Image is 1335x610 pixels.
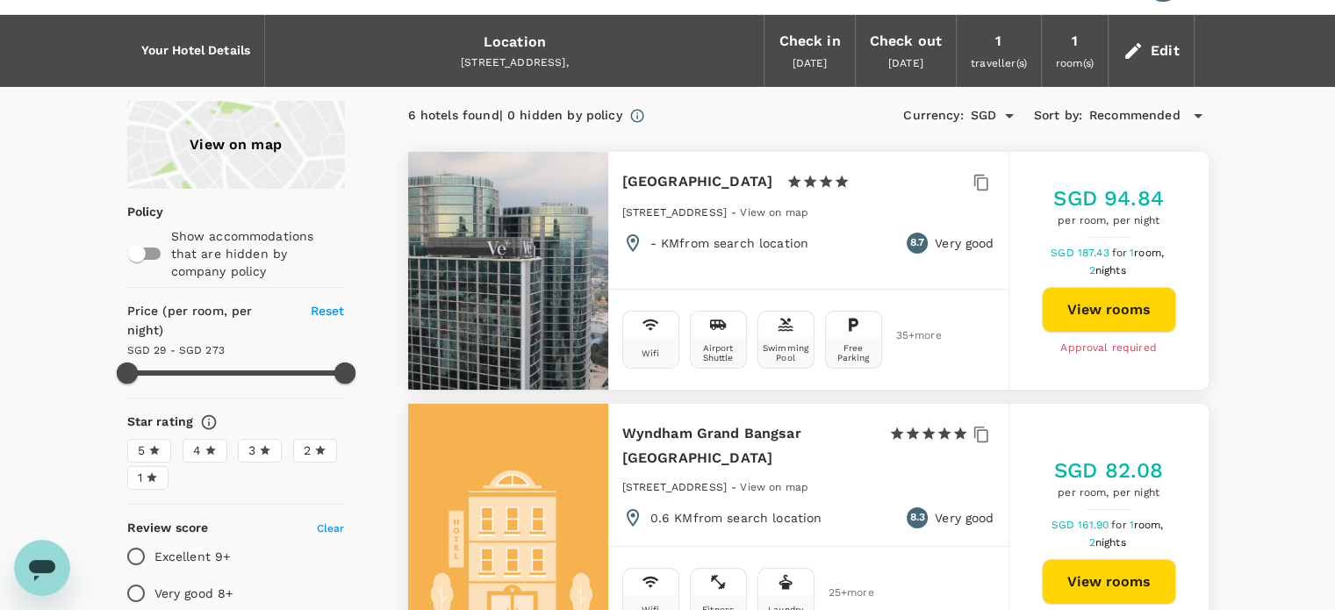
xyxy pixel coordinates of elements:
h6: Your Hotel Details [141,41,251,61]
button: View rooms [1042,287,1176,333]
span: for [1111,519,1129,531]
div: [STREET_ADDRESS], [279,54,750,72]
svg: Star ratings are awarded to properties to represent the quality of services, facilities, and amen... [200,413,218,431]
span: 2 [1088,536,1128,549]
h6: Sort by : [1034,106,1082,126]
a: View on map [740,479,808,493]
h6: [GEOGRAPHIC_DATA] [622,169,773,194]
span: room, [1134,519,1164,531]
div: Location [484,30,546,54]
span: room, [1134,247,1164,259]
div: Swimming Pool [762,343,810,362]
span: 1 [138,469,142,487]
a: View on map [740,205,808,219]
span: 1 [1130,519,1166,531]
span: 1 [1130,247,1166,259]
div: Airport Shuttle [694,343,743,362]
button: View rooms [1042,559,1176,605]
p: Very good 8+ [154,585,233,602]
iframe: Button to launch messaging window [14,540,70,596]
span: View on map [740,481,808,493]
span: Recommended [1089,106,1181,126]
div: 1 [995,29,1001,54]
div: Check in [779,29,840,54]
span: for [1112,247,1130,259]
div: Edit [1151,39,1180,63]
p: Very good [935,509,994,527]
span: [DATE] [888,57,923,69]
button: Open [997,104,1022,128]
span: per room, per night [1053,212,1163,230]
div: Check out [870,29,942,54]
span: - [731,206,740,219]
span: per room, per night [1054,484,1163,502]
a: View on map [127,101,345,189]
span: Reset [311,304,345,318]
span: nights [1095,264,1126,276]
h6: Star rating [127,413,194,432]
h6: Wyndham Grand Bangsar [GEOGRAPHIC_DATA] [622,421,875,470]
p: - KM from search location [650,234,809,252]
p: Show accommodations that are hidden by company policy [171,227,343,280]
span: nights [1095,536,1126,549]
span: 2 [1088,264,1128,276]
p: Excellent 9+ [154,548,231,565]
p: 0.6 KM from search location [650,509,822,527]
div: Free Parking [829,343,878,362]
span: [DATE] [793,57,828,69]
p: Very good [935,234,994,252]
span: 2 [304,441,311,460]
span: - [731,481,740,493]
span: 3 [248,441,255,460]
div: 1 [1072,29,1078,54]
h5: SGD 82.08 [1054,456,1163,484]
span: [STREET_ADDRESS] [622,206,727,219]
span: 5 [138,441,145,460]
h5: SGD 94.84 [1053,184,1163,212]
div: Wifi [642,348,660,358]
span: 8.7 [910,234,924,252]
span: 8.3 [909,509,924,527]
h6: Price (per room, per night) [127,302,291,341]
span: SGD 187.43 [1051,247,1112,259]
span: [STREET_ADDRESS] [622,481,727,493]
span: View on map [740,206,808,219]
span: SGD 161.90 [1051,519,1112,531]
p: Policy [127,203,139,220]
div: 6 hotels found | 0 hidden by policy [408,106,622,126]
h6: Review score [127,519,209,538]
span: 25 + more [829,587,855,599]
span: room(s) [1056,57,1094,69]
span: traveller(s) [971,57,1027,69]
span: 35 + more [896,330,922,341]
span: SGD 29 - SGD 273 [127,344,225,356]
span: 4 [193,441,201,460]
span: Approval required [1060,340,1157,357]
span: Clear [317,522,345,535]
h6: Currency : [903,106,963,126]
